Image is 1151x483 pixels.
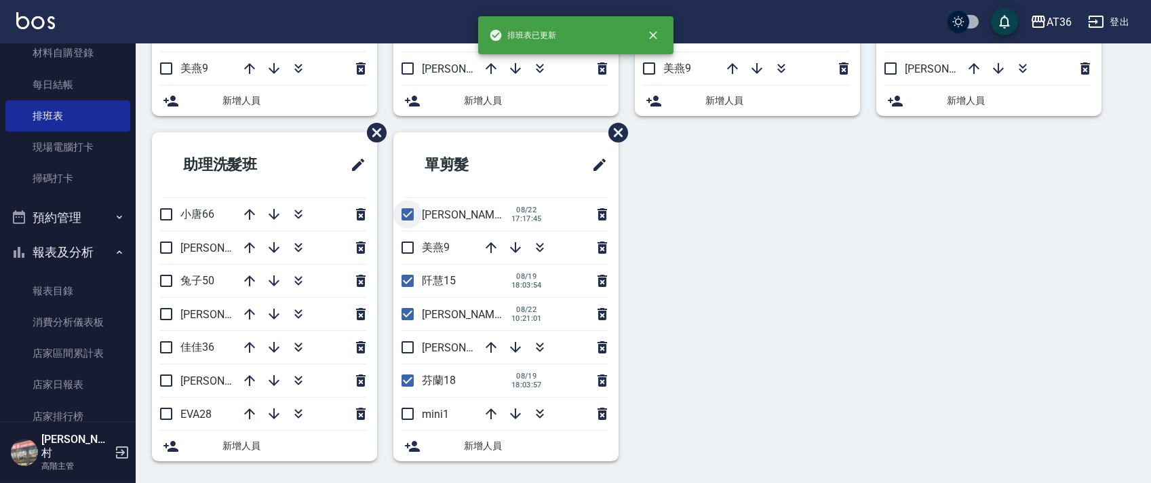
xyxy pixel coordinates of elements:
span: 新增人員 [947,94,1091,108]
span: 17:17:45 [511,214,542,223]
div: AT36 [1047,14,1072,31]
a: 掃碼打卡 [5,163,130,194]
div: 新增人員 [635,85,860,116]
span: 佳佳36 [180,341,214,353]
span: 阡慧15 [422,274,456,287]
span: 修改班表的標題 [583,149,608,181]
span: 修改班表的標題 [342,149,366,181]
span: 08/19 [511,372,542,381]
span: 18:03:57 [511,381,542,389]
img: Logo [16,12,55,29]
a: 店家區間累計表 [5,338,130,369]
a: 消費分析儀表板 [5,307,130,338]
span: 刪除班表 [598,113,630,153]
span: 芬蘭18 [422,374,456,387]
a: 店家排行榜 [5,401,130,432]
span: 新增人員 [464,439,608,453]
a: 店家日報表 [5,369,130,400]
button: close [638,20,668,50]
span: 新增人員 [464,94,608,108]
button: 預約管理 [5,200,130,235]
a: 材料自購登錄 [5,37,130,69]
span: EVA28 [180,408,212,421]
div: 新增人員 [876,85,1101,116]
span: 美燕9 [422,241,450,254]
div: 新增人員 [152,85,377,116]
span: [PERSON_NAME]59 [180,308,274,321]
span: 18:03:54 [511,281,542,290]
span: 兔子50 [180,274,214,287]
div: 新增人員 [152,431,377,461]
span: [PERSON_NAME]6 [422,62,509,75]
button: 報表及分析 [5,235,130,270]
span: 08/22 [511,305,542,314]
a: 現場電腦打卡 [5,132,130,163]
img: Person [11,439,38,466]
h2: 單剪髮 [404,140,537,189]
span: 新增人員 [705,94,849,108]
span: [PERSON_NAME]6 [422,341,509,354]
span: 排班表已更新 [489,28,557,42]
span: 08/22 [511,206,542,214]
span: 美燕9 [180,62,208,75]
button: AT36 [1025,8,1077,36]
span: 新增人員 [222,439,366,453]
span: [PERSON_NAME]16 [905,62,998,75]
span: [PERSON_NAME]58 [180,241,274,254]
h2: 助理洗髮班 [163,140,309,189]
span: mini1 [422,408,449,421]
span: 小唐66 [180,208,214,220]
a: 排班表 [5,100,130,132]
h5: [PERSON_NAME]村 [41,433,111,460]
a: 每日結帳 [5,69,130,100]
span: 10:21:01 [511,314,542,323]
span: [PERSON_NAME]16 [422,208,515,221]
p: 高階主管 [41,460,111,472]
div: 新增人員 [393,85,619,116]
span: [PERSON_NAME]11 [422,308,515,321]
button: 登出 [1082,9,1135,35]
button: save [991,8,1018,35]
div: 新增人員 [393,431,619,461]
span: 美燕9 [663,62,691,75]
span: 刪除班表 [357,113,389,153]
span: 新增人員 [222,94,366,108]
span: [PERSON_NAME]55 [180,374,274,387]
a: 報表目錄 [5,275,130,307]
span: 08/19 [511,272,542,281]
